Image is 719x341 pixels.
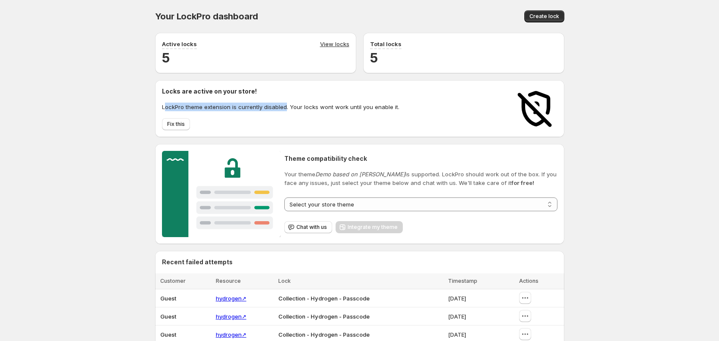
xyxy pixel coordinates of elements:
p: Total locks [370,40,402,48]
span: Create lock [529,13,559,20]
strong: for free! [511,179,534,186]
span: Collection - Hydrogen - Passcode [278,331,370,338]
h2: 5 [370,49,557,66]
img: Customer support [162,151,281,237]
h2: 5 [162,49,349,66]
span: Your LockPro dashboard [155,11,258,22]
span: Guest [160,313,176,320]
span: Collection - Hydrogen - Passcode [278,313,370,320]
a: View locks [320,40,349,49]
span: Fix this [167,121,185,128]
a: hydrogen↗ [216,295,246,302]
span: Resource [216,278,241,284]
h2: Theme compatibility check [284,154,557,163]
p: Your theme is supported. LockPro should work out of the box. If you face any issues, just select ... [284,170,557,187]
button: Fix this [162,118,190,130]
button: Chat with us [284,221,332,233]
span: Actions [519,278,538,284]
span: Timestamp [448,278,477,284]
button: Create lock [524,10,564,22]
h2: Recent failed attempts [162,258,233,266]
p: Active locks [162,40,197,48]
td: [DATE] [445,307,517,325]
span: Guest [160,331,176,338]
span: Guest [160,295,176,302]
p: LockPro theme extension is currently disabled. Your locks wont work until you enable it. [162,103,399,111]
td: [DATE] [445,289,517,307]
span: Lock [278,278,291,284]
em: Demo based on [PERSON_NAME] [315,171,405,178]
img: Locks disabled [514,87,557,130]
span: Customer [160,278,186,284]
h2: Locks are active on your store! [162,87,399,96]
a: hydrogen↗ [216,331,246,338]
a: hydrogen↗ [216,313,246,320]
span: Collection - Hydrogen - Passcode [278,295,370,302]
span: Chat with us [296,224,327,231]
